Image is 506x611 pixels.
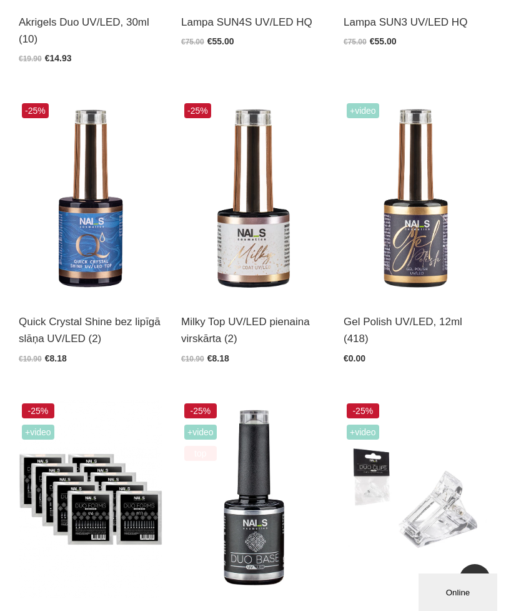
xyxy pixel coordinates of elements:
[181,355,204,363] span: €10.90
[347,425,379,440] span: +Video
[184,103,211,118] span: -25%
[22,425,54,440] span: +Video
[370,36,397,46] span: €55.00
[19,355,42,363] span: €10.90
[19,313,162,347] a: Quick Crystal Shine bez lipīgā slāņa UV/LED (2)
[344,313,487,347] a: Gel Polish UV/LED, 12ml (418)
[181,100,325,298] img: Virsējais pārklājums bez lipīgā slāņa ar maskējošu, viegli pienainu efektu. Vidējas konsistences,...
[347,403,379,418] span: -25%
[181,14,325,31] a: Lampa SUN4S UV/LED HQ
[344,100,487,298] img: Ilgnoturīga, intensīvi pigmentēta gellaka. Viegli klājas, lieliski žūst, nesaraujas, neatkāpjas n...
[19,14,162,48] a: Akrigels Duo UV/LED, 30ml (10)
[19,100,162,298] img: Virsējais pārklājums bez lipīgā slāņa un UV zilā pārklājuma. Nodrošina izcilu spīdumu manikīram l...
[184,425,217,440] span: +Video
[184,403,217,418] span: -25%
[207,36,234,46] span: €55.00
[45,353,67,363] span: €8.18
[344,400,487,598] img: Duo Clips Klipši nagu modelēšanai. Ar to palīdzību iespējams nofiksēt augšējo formu vieglākai nag...
[419,571,500,611] iframe: chat widget
[184,446,217,461] span: top
[344,14,487,31] a: Lampa SUN3 UV/LED HQ
[207,353,229,363] span: €8.18
[22,403,54,418] span: -25%
[181,38,204,46] span: €75.00
[181,313,325,347] a: Milky Top UV/LED pienaina virskārta (2)
[344,38,367,46] span: €75.00
[19,54,42,63] span: €19.90
[347,103,379,118] span: +Video
[181,400,325,598] img: DUO BASE - bāzes pārklājums, kas ir paredzēts darbam ar AKRYGEL DUO gelu. Īpaši izstrādāta formul...
[19,400,162,598] img: #1 • Mazs(S) sāna arkas izliekums, normāls/vidējs C izliekums, garā forma • Piemērota standarta n...
[22,103,49,118] span: -25%
[344,353,365,363] span: €0.00
[45,53,72,63] span: €14.93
